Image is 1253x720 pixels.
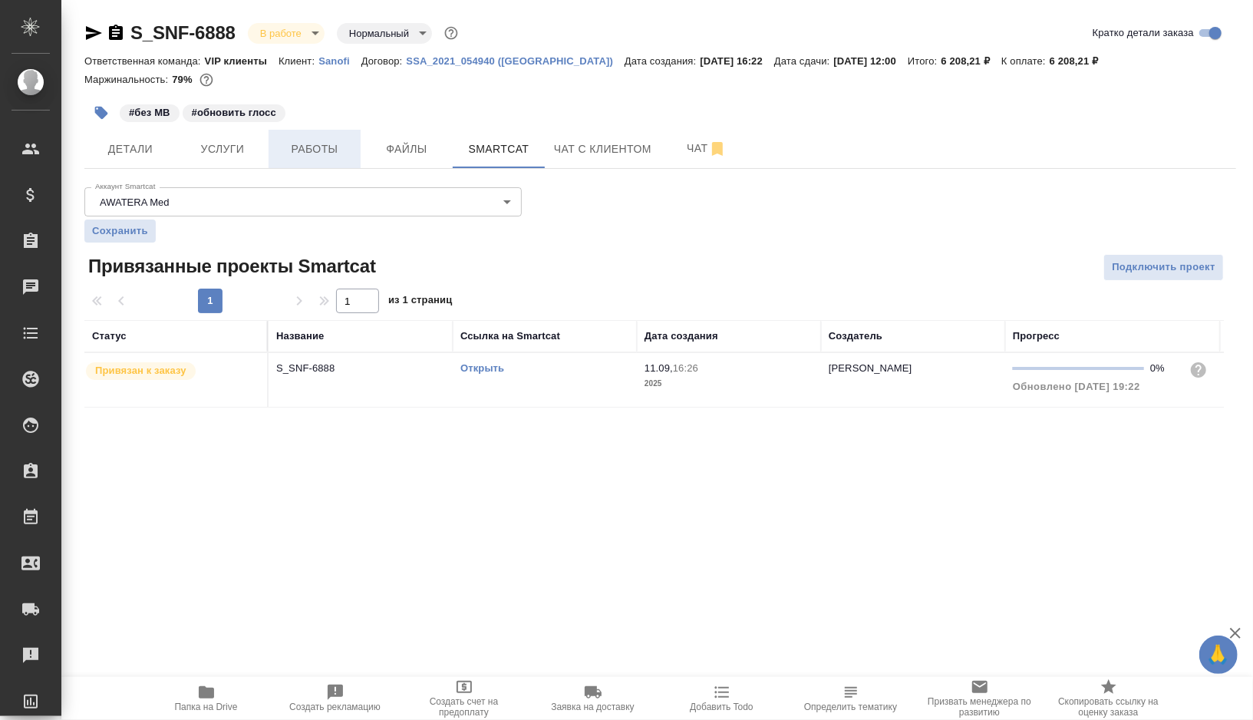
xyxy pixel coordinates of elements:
[409,696,519,718] span: Создать счет на предоплату
[95,363,186,378] p: Привязан к заказу
[118,105,181,118] span: без МВ
[196,70,216,90] button: 1082.37 RUB;
[804,702,897,712] span: Определить тематику
[1001,55,1050,67] p: К оплате:
[278,140,351,159] span: Работы
[941,55,1002,67] p: 6 208,21 ₽
[673,362,698,374] p: 16:26
[130,22,236,43] a: S_SNF-6888
[829,329,882,344] div: Создатель
[318,54,361,67] a: Sanofi
[388,291,453,313] span: из 1 страниц
[1050,55,1110,67] p: 6 208,21 ₽
[318,55,361,67] p: Sanofi
[1150,361,1177,376] div: 0%
[908,55,941,67] p: Итого:
[1054,696,1164,718] span: Скопировать ссылку на оценку заказа
[554,140,651,159] span: Чат с клиентом
[256,27,306,40] button: В работе
[774,55,833,67] p: Дата сдачи:
[92,329,127,344] div: Статус
[84,24,103,42] button: Скопировать ссылку для ЯМессенджера
[400,677,529,720] button: Создать счет на предоплату
[925,696,1035,718] span: Призвать менеджера по развитию
[1013,329,1060,344] div: Прогресс
[95,196,174,209] button: AWATERA Med
[172,74,196,85] p: 79%
[690,702,753,712] span: Добавить Todo
[276,329,324,344] div: Название
[658,677,786,720] button: Добавить Todo
[645,376,813,391] p: 2025
[370,140,443,159] span: Файлы
[645,362,673,374] p: 11.09,
[462,140,536,159] span: Smartcat
[1044,677,1173,720] button: Скопировать ссылку на оценку заказа
[92,223,148,239] span: Сохранить
[551,702,634,712] span: Заявка на доставку
[175,702,238,712] span: Папка на Drive
[192,105,276,121] p: #обновить глосс
[406,54,625,67] a: SSA_2021_054940 ([GEOGRAPHIC_DATA])
[829,362,912,374] p: [PERSON_NAME]
[1013,381,1140,392] span: Обновлено [DATE] 19:22
[271,677,400,720] button: Создать рекламацию
[337,23,432,44] div: В работе
[345,27,414,40] button: Нормальный
[84,96,118,130] button: Добавить тэг
[84,187,522,216] div: AWATERA Med
[279,55,318,67] p: Клиент:
[645,329,718,344] div: Дата создания
[205,55,279,67] p: VIP клиенты
[708,140,727,158] svg: Отписаться
[529,677,658,720] button: Заявка на доставку
[84,220,156,243] button: Сохранить
[248,23,325,44] div: В работе
[186,140,259,159] span: Услуги
[142,677,271,720] button: Папка на Drive
[460,329,560,344] div: Ссылка на Smartcat
[84,254,376,279] span: Привязанные проекты Smartcat
[107,24,125,42] button: Скопировать ссылку
[670,139,744,158] span: Чат
[1205,639,1232,671] span: 🙏
[84,55,205,67] p: Ответственная команда:
[700,55,774,67] p: [DATE] 16:22
[276,361,445,376] p: S_SNF-6888
[94,140,167,159] span: Детали
[84,74,172,85] p: Маржинальность:
[181,105,287,118] span: обновить глосс
[1103,254,1224,281] button: Подключить проект
[1093,25,1194,41] span: Кратко детали заказа
[289,702,381,712] span: Создать рекламацию
[833,55,908,67] p: [DATE] 12:00
[406,55,625,67] p: SSA_2021_054940 ([GEOGRAPHIC_DATA])
[625,55,700,67] p: Дата создания:
[786,677,915,720] button: Определить тематику
[460,362,504,374] a: Открыть
[1112,259,1215,276] span: Подключить проект
[361,55,407,67] p: Договор:
[129,105,170,121] p: #без МВ
[915,677,1044,720] button: Призвать менеджера по развитию
[1199,636,1238,674] button: 🙏
[441,23,461,43] button: Доп статусы указывают на важность/срочность заказа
